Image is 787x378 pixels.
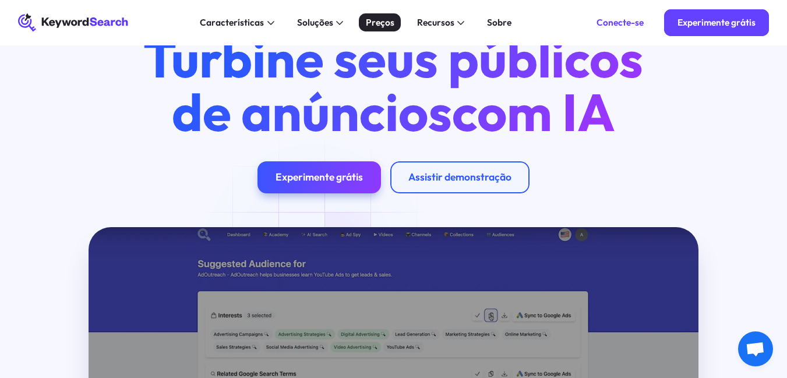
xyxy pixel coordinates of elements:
a: Experimente grátis [664,9,770,37]
a: Conecte-se [583,9,657,37]
font: com IA [452,79,615,144]
font: Conecte-se [597,16,644,28]
font: Experimente grátis [677,16,756,28]
a: Sobre [480,13,518,31]
font: Turbine seus públicos de anúncios [143,26,643,144]
font: Sobre [487,16,511,28]
font: Características [200,16,264,28]
a: Preços [359,13,401,31]
div: Open chat [738,331,773,366]
a: Experimente grátis [257,161,381,193]
font: Preços [366,16,394,28]
font: Assistir demonstração [408,171,511,183]
font: Experimente grátis [276,171,363,183]
font: Soluções [297,16,333,28]
font: Recursos [417,16,454,28]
